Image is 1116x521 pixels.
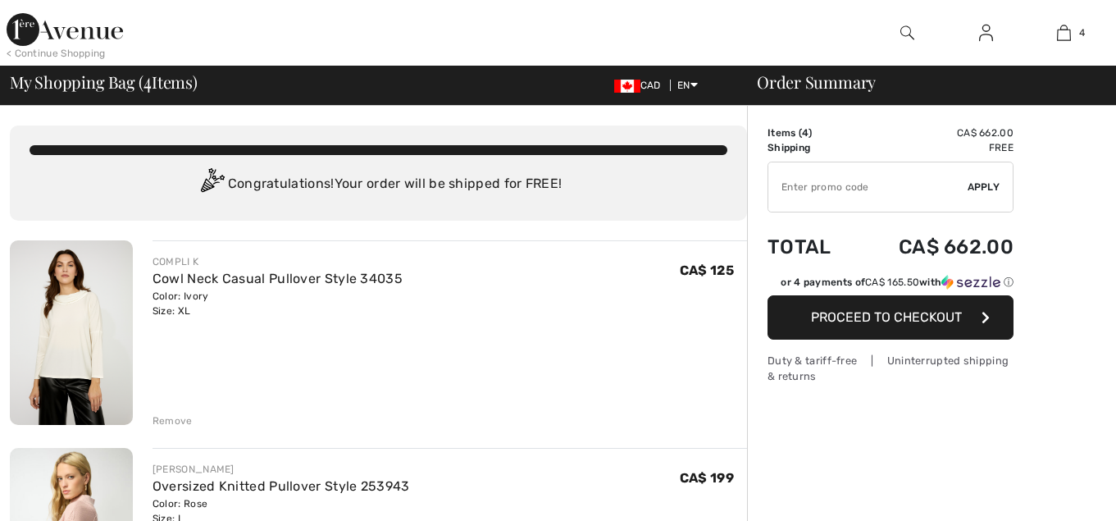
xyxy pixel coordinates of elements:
[968,180,1000,194] span: Apply
[153,414,193,428] div: Remove
[900,23,914,43] img: search the website
[614,80,640,93] img: Canadian Dollar
[1057,23,1071,43] img: My Bag
[680,470,734,486] span: CA$ 199
[7,13,123,46] img: 1ère Avenue
[768,162,968,212] input: Promo code
[737,74,1106,90] div: Order Summary
[781,275,1014,290] div: or 4 payments of with
[10,240,133,425] img: Cowl Neck Casual Pullover Style 34035
[966,23,1006,43] a: Sign In
[7,46,106,61] div: < Continue Shopping
[143,70,152,91] span: 4
[865,276,919,288] span: CA$ 165.50
[30,168,727,201] div: Congratulations! Your order will be shipped for FREE!
[941,275,1000,290] img: Sezzle
[1079,25,1085,40] span: 4
[153,289,403,318] div: Color: Ivory Size: XL
[614,80,667,91] span: CAD
[677,80,698,91] span: EN
[768,295,1014,340] button: Proceed to Checkout
[768,126,855,140] td: Items ( )
[855,140,1014,155] td: Free
[768,353,1014,384] div: Duty & tariff-free | Uninterrupted shipping & returns
[811,309,962,325] span: Proceed to Checkout
[855,126,1014,140] td: CA$ 662.00
[768,275,1014,295] div: or 4 payments ofCA$ 165.50withSezzle Click to learn more about Sezzle
[153,271,403,286] a: Cowl Neck Casual Pullover Style 34035
[979,23,993,43] img: My Info
[153,254,403,269] div: COMPLI K
[768,219,855,275] td: Total
[855,219,1014,275] td: CA$ 662.00
[768,140,855,155] td: Shipping
[1026,23,1102,43] a: 4
[802,127,809,139] span: 4
[10,74,198,90] span: My Shopping Bag ( Items)
[153,478,410,494] a: Oversized Knitted Pullover Style 253943
[195,168,228,201] img: Congratulation2.svg
[680,263,734,278] span: CA$ 125
[153,462,410,477] div: [PERSON_NAME]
